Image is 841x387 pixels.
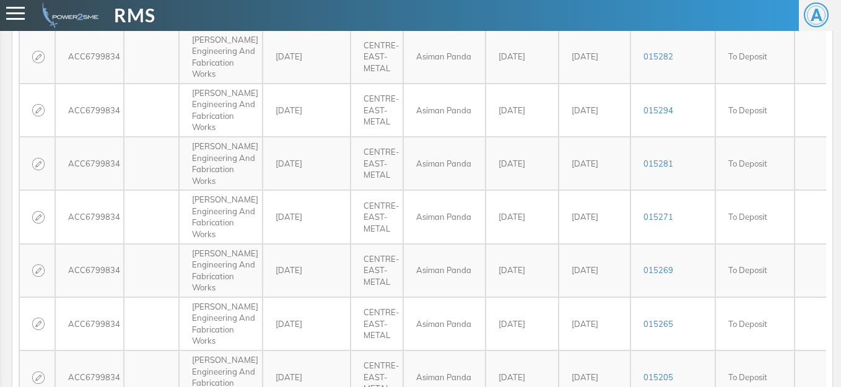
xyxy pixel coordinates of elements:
[179,30,263,84] td: [PERSON_NAME] Engineering And Fabrication Works
[403,30,486,84] td: Asiman Panda
[179,190,263,243] td: [PERSON_NAME] Engineering And Fabrication Works
[351,244,403,297] td: CENTRE-EAST-METAL
[179,297,263,350] td: [PERSON_NAME] Engineering And Fabrication Works
[114,2,155,28] span: RMS
[351,297,403,350] td: CENTRE-EAST-METAL
[643,319,673,329] a: 015265
[715,190,795,243] td: To Deposit
[403,137,486,190] td: Asiman Panda
[37,2,98,28] img: admin
[55,30,124,84] td: ACC6799834
[486,297,559,350] td: [DATE]
[55,84,124,137] td: ACC6799834
[263,244,351,297] td: [DATE]
[263,84,351,137] td: [DATE]
[179,84,263,137] td: [PERSON_NAME] Engineering And Fabrication Works
[263,137,351,190] td: [DATE]
[643,159,673,168] a: 015281
[351,190,403,243] td: CENTRE-EAST-METAL
[351,84,403,137] td: CENTRE-EAST-METAL
[403,84,486,137] td: Asiman Panda
[55,297,124,350] td: ACC6799834
[403,190,486,243] td: Asiman Panda
[559,244,630,297] td: [DATE]
[715,30,795,84] td: To Deposit
[351,30,403,84] td: CENTRE-EAST-METAL
[351,137,403,190] td: CENTRE-EAST-METAL
[486,30,559,84] td: [DATE]
[643,105,673,115] a: 015294
[643,372,673,382] a: 015205
[643,51,673,61] a: 015282
[804,2,829,27] span: A
[559,84,630,137] td: [DATE]
[715,137,795,190] td: To Deposit
[715,84,795,137] td: To Deposit
[403,297,486,350] td: Asiman Panda
[559,30,630,84] td: [DATE]
[486,137,559,190] td: [DATE]
[559,137,630,190] td: [DATE]
[715,244,795,297] td: To Deposit
[179,244,263,297] td: [PERSON_NAME] Engineering And Fabrication Works
[55,190,124,243] td: ACC6799834
[263,190,351,243] td: [DATE]
[403,244,486,297] td: Asiman Panda
[559,297,630,350] td: [DATE]
[486,244,559,297] td: [DATE]
[486,84,559,137] td: [DATE]
[55,137,124,190] td: ACC6799834
[643,265,673,275] a: 015269
[55,244,124,297] td: ACC6799834
[715,297,795,350] td: To Deposit
[263,297,351,350] td: [DATE]
[559,190,630,243] td: [DATE]
[263,30,351,84] td: [DATE]
[179,137,263,190] td: [PERSON_NAME] Engineering And Fabrication Works
[643,212,673,222] a: 015271
[486,190,559,243] td: [DATE]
